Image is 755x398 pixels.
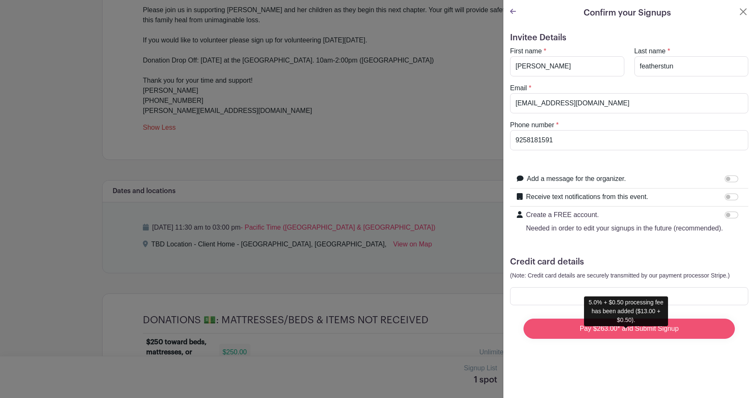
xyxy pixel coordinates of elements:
label: Add a message for the organizer. [527,174,626,184]
input: Pay $263.00* and Submit Signup [524,319,735,339]
p: Create a FREE account. [526,210,723,220]
div: 5.0% + $0.50 processing fee has been added ($13.00 + $0.50). [584,296,668,326]
label: Receive text notifications from this event. [526,192,648,202]
button: Close [738,7,748,17]
small: (Note: Credit card details are securely transmitted by our payment processor Stripe.) [510,272,730,279]
label: Phone number [510,120,554,130]
label: Last name [634,46,666,56]
p: Needed in order to edit your signups in the future (recommended). [526,223,723,233]
h5: Confirm your Signups [584,7,671,19]
h5: Credit card details [510,257,748,267]
iframe: Secure card payment input frame [516,292,743,300]
label: Email [510,83,527,93]
h5: Invitee Details [510,33,748,43]
label: First name [510,46,542,56]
